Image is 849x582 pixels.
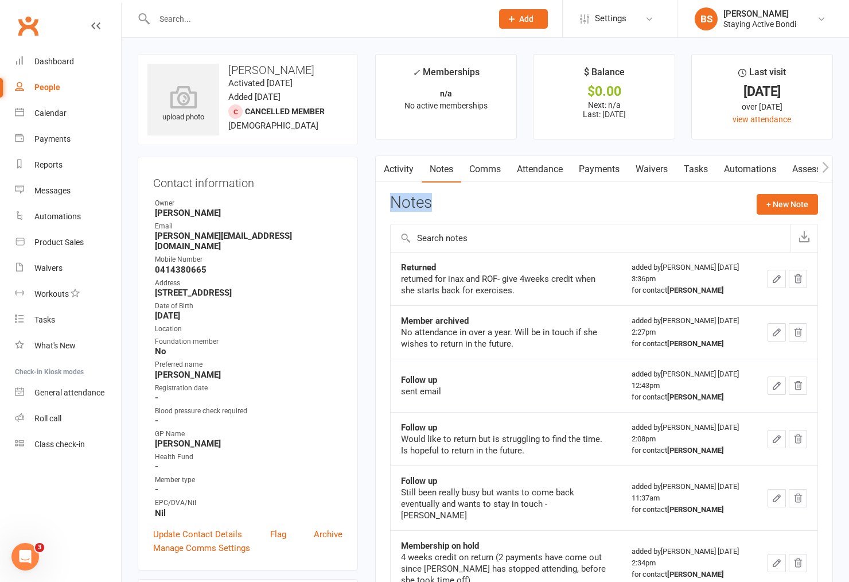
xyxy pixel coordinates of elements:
[228,92,281,102] time: Added [DATE]
[632,368,747,403] div: added by [PERSON_NAME] [DATE] 12:43pm
[155,265,342,275] strong: 0414380665
[147,64,348,76] h3: [PERSON_NAME]
[632,422,747,456] div: added by [PERSON_NAME] [DATE] 2:08pm
[723,19,796,29] div: Staying Active Bondi
[632,569,747,580] div: for contact
[757,194,818,215] button: + New Note
[155,383,342,394] div: Registration date
[628,156,676,183] a: Waivers
[15,126,121,152] a: Payments
[155,359,342,370] div: Preferred name
[632,481,747,515] div: added by [PERSON_NAME] [DATE] 11:37am
[509,156,571,183] a: Attendance
[34,108,67,118] div: Calendar
[632,546,747,580] div: added by [PERSON_NAME] [DATE] 2:34pm
[155,208,342,218] strong: [PERSON_NAME]
[34,263,63,273] div: Waivers
[228,121,318,131] span: [DEMOGRAPHIC_DATA]
[155,498,342,509] div: EPC/DVA/Nil
[155,429,342,440] div: GP Name
[34,388,104,397] div: General attendance
[519,14,533,24] span: Add
[15,333,121,359] a: What's New
[155,198,342,209] div: Owner
[667,393,724,401] strong: [PERSON_NAME]
[34,289,69,298] div: Workouts
[155,301,342,312] div: Date of Birth
[14,11,42,40] a: Clubworx
[153,541,250,555] a: Manage Comms Settings
[412,67,420,78] i: ✓
[667,286,724,294] strong: [PERSON_NAME]
[632,285,747,296] div: for contact
[632,315,747,350] div: added by [PERSON_NAME] [DATE] 2:27pm
[34,238,84,247] div: Product Sales
[153,527,242,541] a: Update Contact Details
[571,156,628,183] a: Payments
[155,393,342,403] strong: -
[738,65,786,86] div: Last visit
[667,446,724,455] strong: [PERSON_NAME]
[34,134,71,143] div: Payments
[401,433,611,456] div: Would like to return but is struggling to find the time. Is hopeful to return in the future.
[15,204,121,230] a: Automations
[15,100,121,126] a: Calendar
[632,391,747,403] div: for contact
[155,484,342,495] strong: -
[401,262,436,273] strong: Returned
[544,86,664,98] div: $0.00
[667,505,724,514] strong: [PERSON_NAME]
[34,83,60,92] div: People
[391,224,790,252] input: Search notes
[155,254,342,265] div: Mobile Number
[155,508,342,518] strong: Nil
[401,476,437,486] strong: Follow up
[155,311,342,321] strong: [DATE]
[34,440,85,449] div: Class check-in
[401,375,437,385] strong: Follow up
[401,487,611,521] div: Still been really busy but wants to come back eventually and wants to stay in touch - [PERSON_NAME]
[632,445,747,456] div: for contact
[15,75,121,100] a: People
[676,156,716,183] a: Tasks
[35,543,44,552] span: 3
[390,194,432,215] h3: Notes
[401,422,437,433] strong: Follow up
[401,327,611,350] div: No attendance in over a year. Will be in touch if she wishes to return in the future.
[15,230,121,255] a: Product Sales
[15,406,121,432] a: Roll call
[404,101,488,110] span: No active memberships
[461,156,509,183] a: Comms
[15,281,121,307] a: Workouts
[376,156,422,183] a: Activity
[632,338,747,350] div: for contact
[155,406,342,417] div: Blood pressure check required
[155,288,342,298] strong: [STREET_ADDRESS]
[34,315,55,324] div: Tasks
[695,7,718,30] div: BS
[15,178,121,204] a: Messages
[401,316,469,326] strong: Member archived
[245,107,325,116] span: Cancelled member
[401,273,611,296] div: returned for inax and ROF- give 4weeks credit when she starts back for exercises.
[733,115,791,124] a: view attendance
[314,527,342,541] a: Archive
[401,386,611,397] div: sent email
[667,570,724,579] strong: [PERSON_NAME]
[155,278,342,289] div: Address
[155,324,342,335] div: Location
[15,255,121,281] a: Waivers
[151,11,484,27] input: Search...
[422,156,461,183] a: Notes
[34,57,74,66] div: Dashboard
[401,541,479,551] strong: Membership on hold
[716,156,784,183] a: Automations
[15,432,121,457] a: Class kiosk mode
[632,504,747,515] div: for contact
[544,100,664,119] p: Next: n/a Last: [DATE]
[34,341,76,350] div: What's New
[412,65,480,86] div: Memberships
[667,339,724,348] strong: [PERSON_NAME]
[34,160,63,169] div: Reports
[15,307,121,333] a: Tasks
